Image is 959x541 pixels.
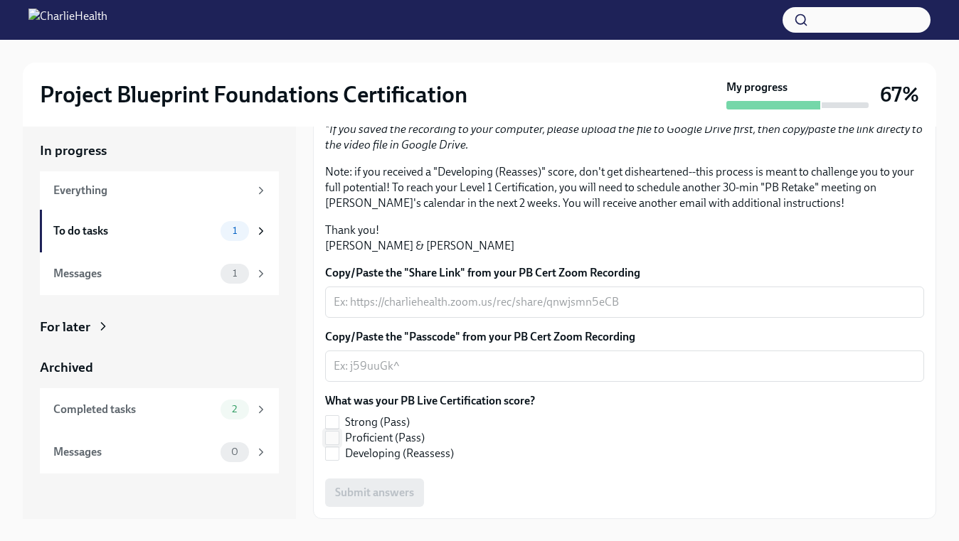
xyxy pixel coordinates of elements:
[224,225,245,236] span: 1
[223,404,245,414] span: 2
[53,223,215,239] div: To do tasks
[40,318,90,336] div: For later
[53,183,249,198] div: Everything
[40,388,279,431] a: Completed tasks2
[325,393,535,409] label: What was your PB Live Certification score?
[40,318,279,336] a: For later
[40,141,279,160] a: In progress
[53,402,215,417] div: Completed tasks
[40,431,279,473] a: Messages0
[40,210,279,252] a: To do tasks1
[40,171,279,210] a: Everything
[224,268,245,279] span: 1
[325,265,924,281] label: Copy/Paste the "Share Link" from your PB Cert Zoom Recording
[345,446,454,461] span: Developing (Reassess)
[325,223,924,254] p: Thank you! [PERSON_NAME] & [PERSON_NAME]
[53,266,215,282] div: Messages
[325,164,924,211] p: Note: if you received a "Developing (Reasses)" score, don't get disheartened--this process is mea...
[325,329,924,345] label: Copy/Paste the "Passcode" from your PB Cert Zoom Recording
[28,9,107,31] img: CharlieHealth
[53,444,215,460] div: Messages
[345,430,425,446] span: Proficient (Pass)
[40,80,467,109] h2: Project Blueprint Foundations Certification
[40,358,279,377] a: Archived
[880,82,919,107] h3: 67%
[726,80,788,95] strong: My progress
[223,446,247,457] span: 0
[345,414,410,430] span: Strong (Pass)
[40,252,279,295] a: Messages1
